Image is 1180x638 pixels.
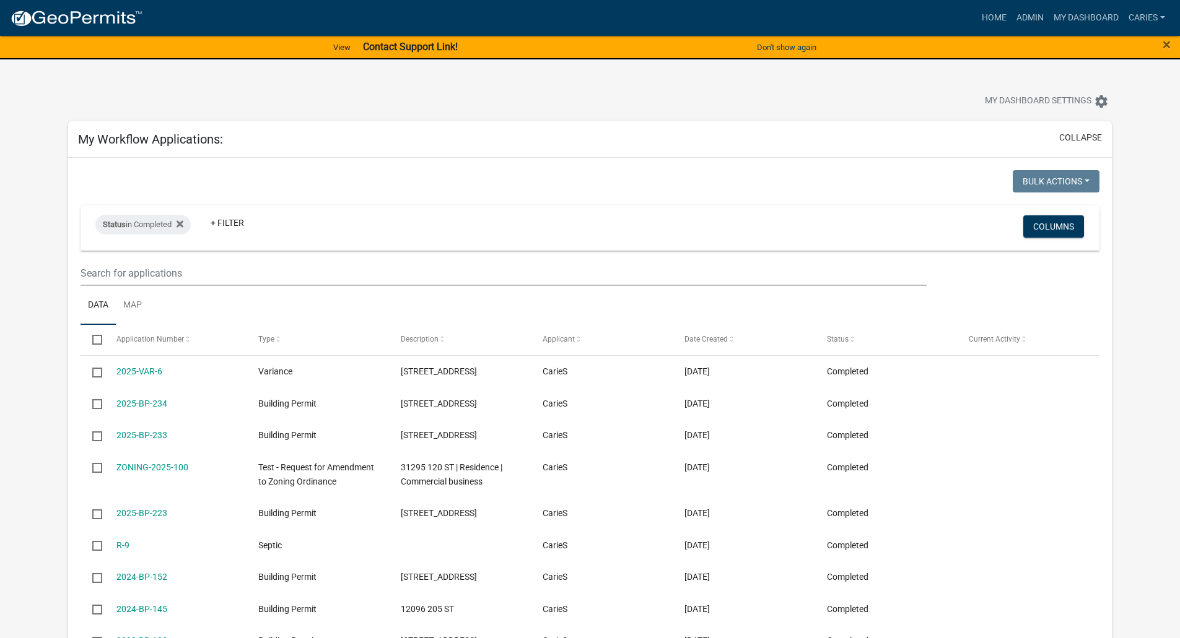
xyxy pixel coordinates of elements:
span: Current Activity [969,335,1020,343]
span: 06/20/2025 [684,366,710,376]
datatable-header-cell: Applicant [531,325,673,355]
span: Status [103,220,126,229]
span: Completed [827,430,868,440]
strong: Contact Support Link! [363,41,458,53]
h5: My Workflow Applications: [78,132,223,147]
span: Building Permit [258,508,317,518]
a: 2025-BP-233 [116,430,167,440]
a: Home [977,6,1012,30]
span: Date Created [684,335,728,343]
a: 2024-BP-145 [116,604,167,614]
div: in Completed [95,215,191,235]
a: Admin [1012,6,1049,30]
span: 15086 205TH ST [401,366,477,376]
button: collapse [1059,131,1102,144]
span: 13811 330TH ST [401,430,477,440]
span: CarieS [543,399,567,408]
span: CarieS [543,572,567,582]
span: CarieS [543,366,567,376]
a: Map [116,286,149,325]
datatable-header-cell: Current Activity [957,325,1099,355]
span: 24695 120TH ST [401,508,477,518]
span: 02/04/2025 [684,462,710,472]
a: R-9 [116,540,129,550]
span: Building Permit [258,572,317,582]
span: Building Permit [258,399,317,408]
span: CarieS [543,604,567,614]
datatable-header-cell: Date Created [673,325,815,355]
a: My Dashboard [1049,6,1124,30]
button: Bulk Actions [1013,170,1099,192]
i: settings [1094,94,1109,109]
span: 08/05/2024 [684,572,710,582]
span: Variance [258,366,292,376]
span: Completed [827,572,868,582]
span: Status [827,335,849,343]
span: 08/09/2024 [684,540,710,550]
span: 12096 205 ST [401,604,454,614]
span: Application Number [116,335,184,343]
a: 2025-BP-234 [116,399,167,408]
span: Completed [827,540,868,550]
button: My Dashboard Settingssettings [975,89,1119,113]
span: 01/28/2025 [684,508,710,518]
span: My Dashboard Settings [985,94,1091,109]
a: Data [81,286,116,325]
datatable-header-cell: Type [247,325,388,355]
span: CarieS [543,462,567,472]
span: 31295 120 ST | Residence | Commercial business [401,462,502,486]
span: CarieS [543,430,567,440]
datatable-header-cell: Select [81,325,104,355]
a: View [328,37,356,58]
span: 04/01/2024 [684,604,710,614]
span: 04/16/2025 [684,399,710,408]
span: Completed [827,462,868,472]
span: Completed [827,604,868,614]
span: Completed [827,399,868,408]
a: 2025-VAR-6 [116,366,162,376]
span: CarieS [543,508,567,518]
span: Building Permit [258,604,317,614]
span: Building Permit [258,430,317,440]
span: Septic [258,540,282,550]
span: CarieS [543,540,567,550]
datatable-header-cell: Description [388,325,530,355]
a: CarieS [1124,6,1170,30]
span: Description [401,335,439,343]
span: × [1163,36,1171,53]
datatable-header-cell: Application Number [105,325,247,355]
datatable-header-cell: Status [815,325,957,355]
span: 04/15/2025 [684,430,710,440]
span: Completed [827,366,868,376]
span: Test - Request for Amendment to Zoning Ordinance [258,462,374,486]
a: + Filter [201,212,254,234]
span: Type [258,335,274,343]
button: Don't show again [752,37,821,58]
span: Completed [827,508,868,518]
span: 24541 F AVE [401,572,477,582]
span: Applicant [543,335,575,343]
input: Search for applications [81,261,926,286]
span: 26951 215TH ST [401,399,477,408]
a: ZONING-2025-100 [116,462,188,472]
button: Close [1163,37,1171,52]
button: Columns [1023,215,1084,238]
a: 2025-BP-223 [116,508,167,518]
a: 2024-BP-152 [116,572,167,582]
